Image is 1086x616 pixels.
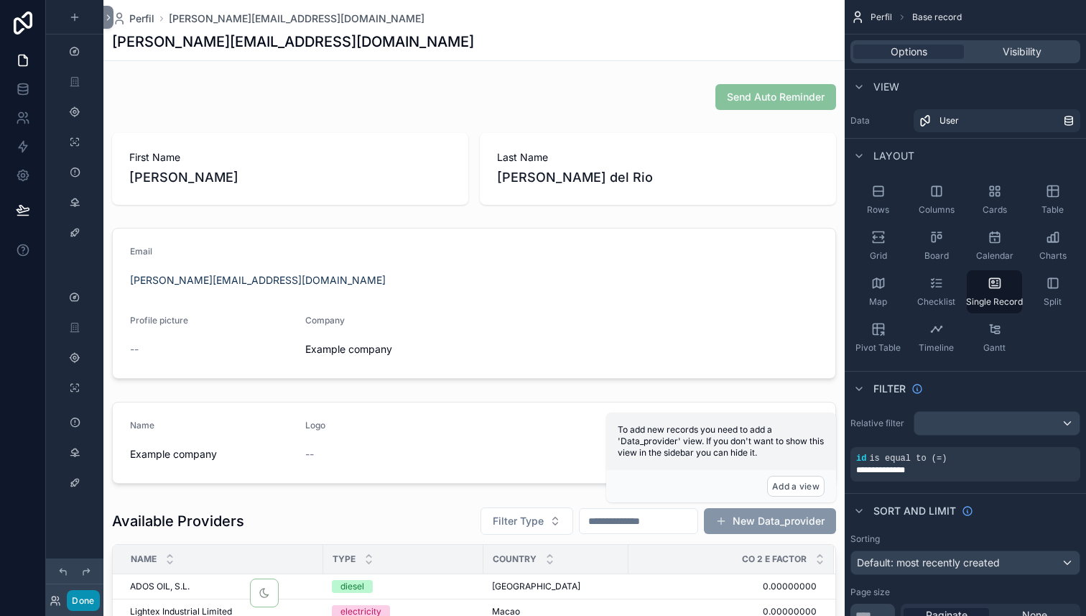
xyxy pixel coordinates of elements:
span: Columns [919,204,955,216]
button: Rows [850,178,906,221]
span: Gantt [983,342,1006,354]
span: Perfil [871,12,892,23]
label: Data [850,115,908,127]
span: Rows [867,204,889,216]
button: Gantt [967,316,1022,359]
span: Single Record [966,296,1023,308]
button: Table [1025,178,1080,221]
a: User [914,109,1080,132]
span: Pivot Table [855,342,901,354]
span: User [939,115,959,127]
span: Map [869,296,887,308]
a: Perfil [112,12,154,26]
span: Visibility [1003,45,1041,59]
span: Cards [983,204,1007,216]
button: Single Record [967,270,1022,313]
span: Layout [873,149,914,163]
button: Checklist [909,270,964,313]
label: Sorting [850,533,880,545]
label: Relative filter [850,418,908,429]
span: Options [891,45,927,59]
span: Split [1044,296,1062,308]
span: Base record [912,12,962,23]
button: Timeline [909,316,964,359]
a: [PERSON_NAME][EMAIL_ADDRESS][DOMAIN_NAME] [169,12,424,26]
button: Map [850,270,906,313]
button: Columns [909,178,964,221]
span: Perfil [129,12,154,26]
label: Page size [850,587,890,598]
button: Add a view [767,476,825,497]
span: Default: most recently created [857,556,1000,569]
span: Calendar [976,250,1013,262]
button: Calendar [967,224,1022,267]
span: Timeline [919,342,954,354]
span: Charts [1039,250,1067,262]
span: To add new records you need to add a 'Data_provider' view. If you don't want to show this view in... [618,424,824,458]
span: Filter [873,382,906,396]
span: Board [924,250,949,262]
button: Done [67,590,99,611]
button: Default: most recently created [850,551,1080,575]
button: Split [1025,270,1080,313]
button: Grid [850,224,906,267]
span: is equal to (=) [869,454,947,464]
button: Charts [1025,224,1080,267]
button: Board [909,224,964,267]
button: Pivot Table [850,316,906,359]
span: Grid [870,250,887,262]
h1: [PERSON_NAME][EMAIL_ADDRESS][DOMAIN_NAME] [112,32,474,52]
span: Table [1041,204,1064,216]
span: Sort And Limit [873,504,956,518]
span: View [873,80,899,94]
span: Checklist [917,296,955,308]
span: id [856,454,866,464]
button: Cards [967,178,1022,221]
